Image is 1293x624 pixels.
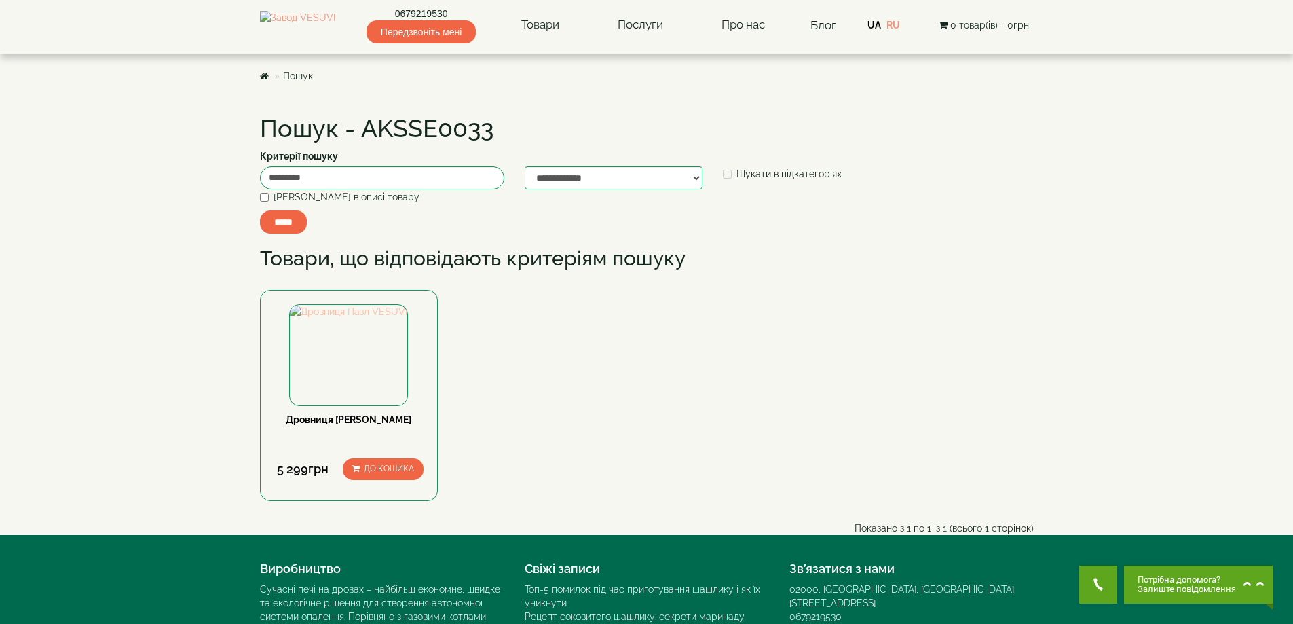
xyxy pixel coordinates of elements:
a: 0679219530 [367,7,476,20]
h4: Виробництво [260,562,504,576]
h1: Пошук - AKSSE0033 [260,115,1034,143]
span: До кошика [364,464,414,473]
label: Критерії пошуку [260,149,338,163]
h4: Зв’язатися з нами [789,562,1034,576]
a: Про нас [708,10,779,41]
span: 0 товар(ів) - 0грн [950,20,1029,31]
a: UA [867,20,881,31]
img: Дровниця Пазл VESUVI [290,305,407,318]
label: [PERSON_NAME] в описі товару [260,190,419,204]
span: Залиште повідомлення [1138,585,1236,594]
div: 02000, [GEOGRAPHIC_DATA], [GEOGRAPHIC_DATA]. [STREET_ADDRESS] [789,583,1034,610]
h2: Товари, що відповідають критеріям пошуку [260,247,1034,270]
a: Послуги [604,10,677,41]
input: [PERSON_NAME] в описі товару [260,193,269,202]
button: До кошика [343,458,424,479]
label: Шукати в підкатегоріях [723,167,842,181]
span: Потрібна допомога? [1138,575,1236,585]
a: RU [886,20,900,31]
a: 0679219530 [789,611,842,622]
a: Пошук [283,71,313,81]
a: Топ-5 помилок під час приготування шашлику і як їх уникнути [525,584,760,608]
input: Шукати в підкатегоріях [723,170,732,179]
a: Блог [810,18,836,32]
button: 0 товар(ів) - 0грн [935,18,1033,33]
span: Передзвоніть мені [367,20,476,43]
h4: Свіжі записи [525,562,769,576]
a: Товари [508,10,573,41]
a: Дровниця [PERSON_NAME] [286,414,411,425]
div: 5 299грн [274,460,333,478]
button: Chat button [1124,566,1273,604]
div: Показано з 1 по 1 із 1 (всього 1 сторінок) [647,521,1044,535]
button: Get Call button [1079,566,1117,604]
img: Завод VESUVI [260,11,335,39]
